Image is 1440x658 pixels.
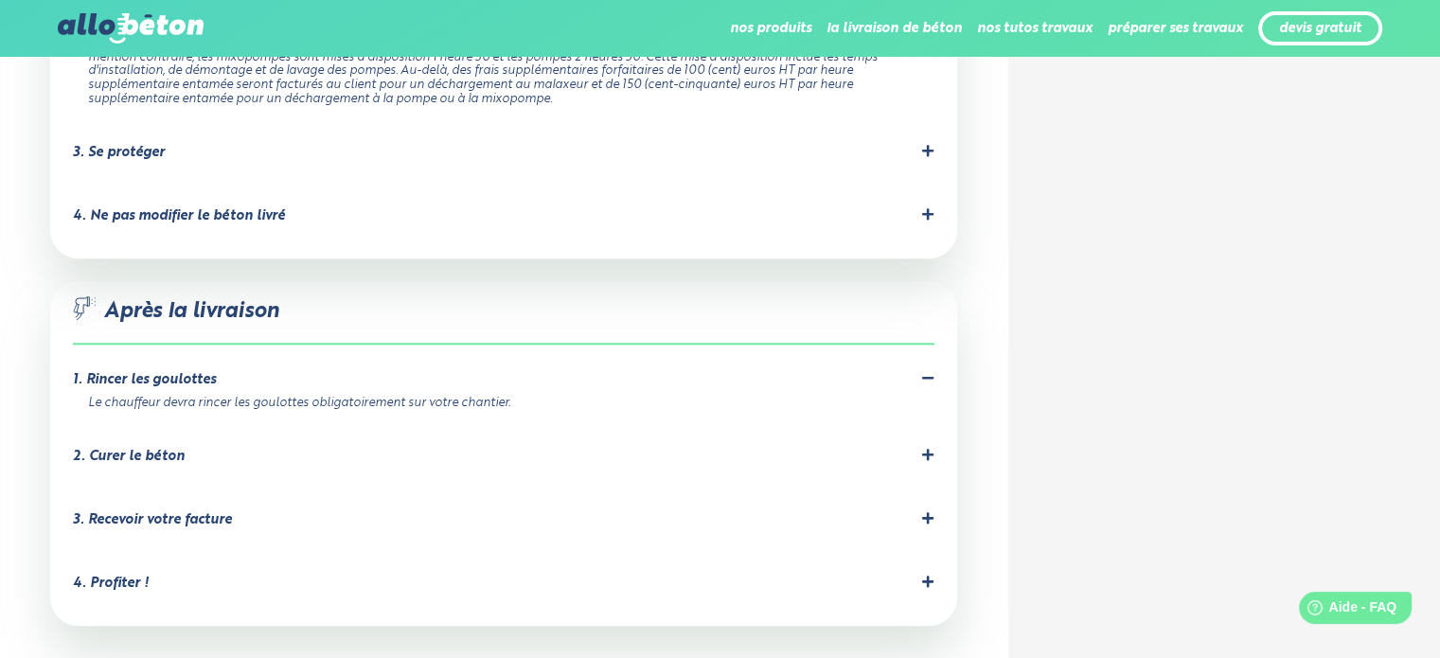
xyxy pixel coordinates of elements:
[73,208,285,224] div: 4. Ne pas modifier le béton livré
[1279,21,1361,37] a: devis gratuit
[73,145,165,161] div: 3. Se protéger
[88,397,912,411] div: Le chauffeur devra rincer les goulottes obligatoirement sur votre chantier.
[730,6,811,51] li: nos produits
[1108,6,1243,51] li: préparer ses travaux
[73,512,232,528] div: 3. Recevoir votre facture
[73,372,216,388] div: 1. Rincer les goulottes
[73,449,185,465] div: 2. Curer le béton
[1271,584,1419,637] iframe: Help widget launcher
[73,576,149,592] div: 4. Profiter !
[977,6,1093,51] li: nos tutos travaux
[58,13,204,44] img: allobéton
[73,296,934,345] div: Après la livraison
[88,23,912,106] div: Le béton est un matériau frais qui doit être coulé dans les deux heures qui suivent sa fabricatio...
[827,6,962,51] li: la livraison de béton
